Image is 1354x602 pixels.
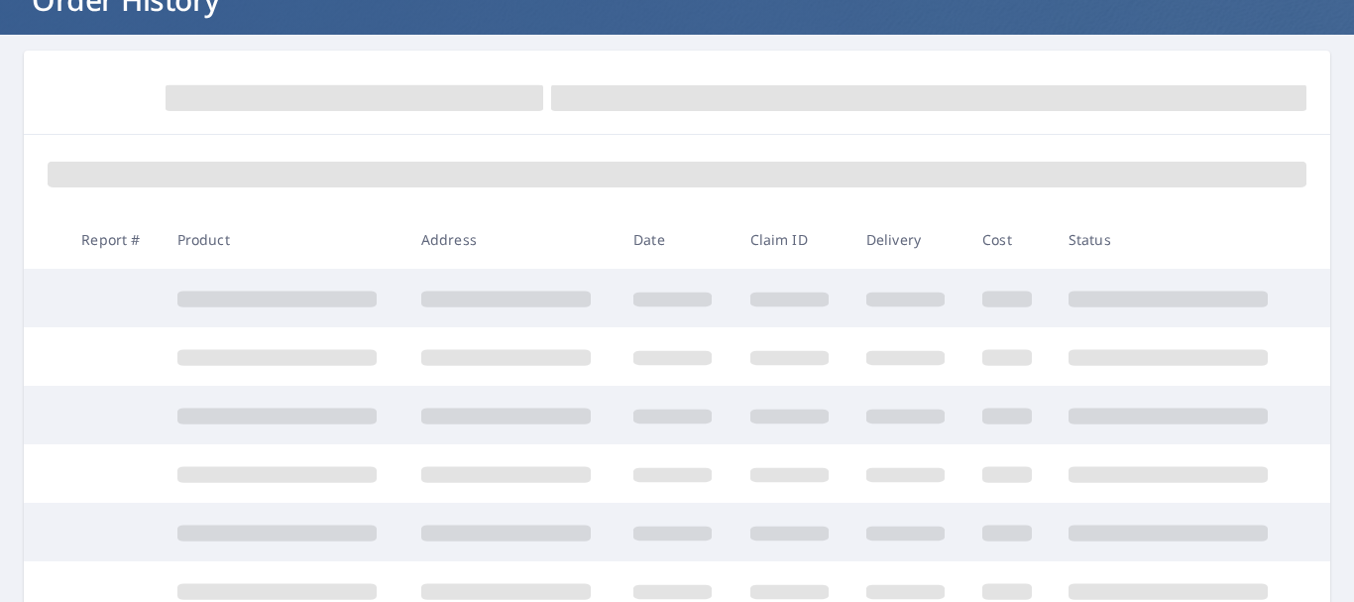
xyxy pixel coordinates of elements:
[162,210,405,269] th: Product
[65,210,161,269] th: Report #
[966,210,1053,269] th: Cost
[734,210,850,269] th: Claim ID
[850,210,966,269] th: Delivery
[618,210,733,269] th: Date
[405,210,618,269] th: Address
[1053,210,1297,269] th: Status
